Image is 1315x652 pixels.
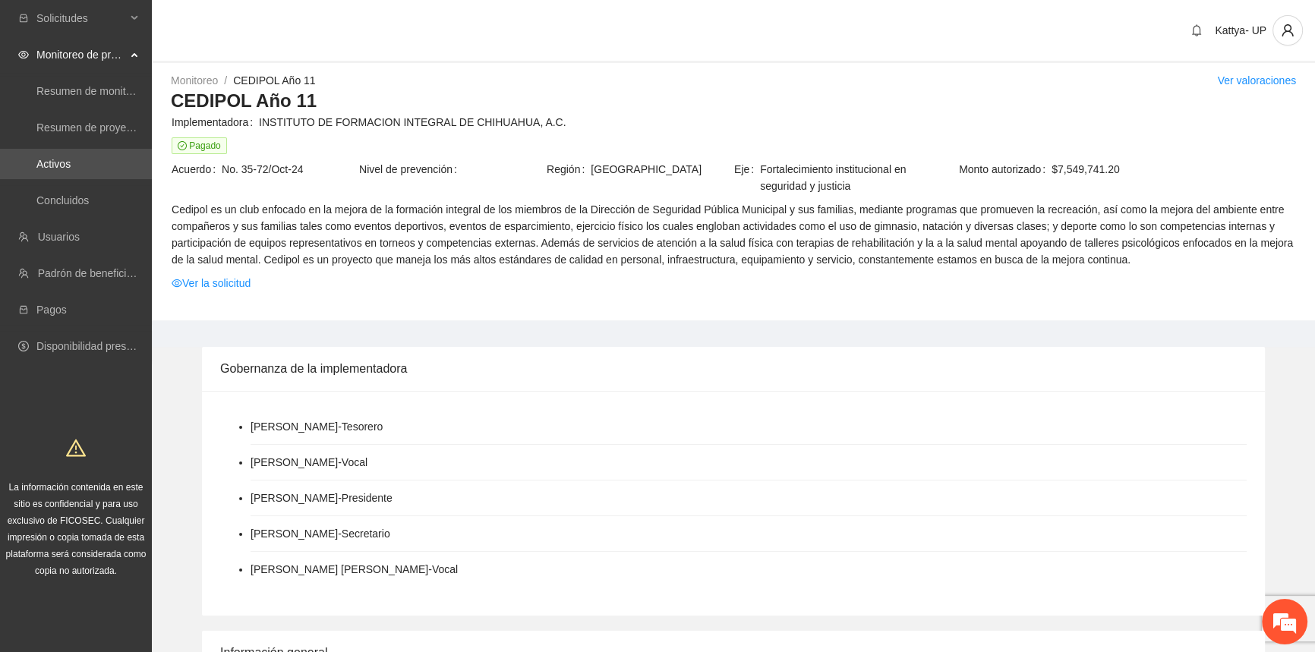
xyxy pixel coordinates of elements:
a: Resumen de monitoreo [36,85,147,97]
a: Monitoreo [171,74,218,87]
span: [GEOGRAPHIC_DATA] [591,161,733,178]
a: Usuarios [38,231,80,243]
span: Región [547,161,591,178]
span: INSTITUTO DE FORMACION INTEGRAL DE CHIHUAHUA, A.C. [259,114,1295,131]
a: Activos [36,158,71,170]
span: Implementadora [172,114,259,131]
span: inbox [18,13,29,24]
button: bell [1184,18,1209,43]
li: [PERSON_NAME] - Vocal [251,454,367,471]
span: eye [172,278,182,288]
span: Cedipol es un club enfocado en la mejora de la formación integral de los miembros de la Dirección... [172,201,1295,268]
span: Estamos en línea. [88,203,210,356]
button: user [1272,15,1303,46]
span: warning [66,438,86,458]
span: user [1273,24,1302,37]
span: check-circle [178,141,187,150]
span: Eje [734,161,760,194]
span: Nivel de prevención [359,161,463,178]
span: eye [18,49,29,60]
span: La información contenida en este sitio es confidencial y para uso exclusivo de FICOSEC. Cualquier... [6,482,147,576]
span: $7,549,741.20 [1052,161,1295,178]
a: Padrón de beneficiarios [38,267,150,279]
span: Acuerdo [172,161,222,178]
a: Resumen de proyectos aprobados [36,121,199,134]
a: CEDIPOL Año 11 [233,74,315,87]
a: Concluidos [36,194,89,206]
li: [PERSON_NAME] - Presidente [251,490,393,506]
li: [PERSON_NAME] [PERSON_NAME] - Vocal [251,561,458,578]
h3: CEDIPOL Año 11 [171,89,1296,113]
span: No. 35-72/Oct-24 [222,161,358,178]
a: Ver valoraciones [1217,74,1296,87]
div: Chatee con nosotros ahora [79,77,255,97]
a: Disponibilidad presupuestal [36,340,166,352]
li: [PERSON_NAME] - Secretario [251,525,390,542]
span: Kattya- UP [1215,24,1266,36]
textarea: Escriba su mensaje y pulse “Intro” [8,414,289,468]
a: eyeVer la solicitud [172,275,251,291]
div: Minimizar ventana de chat en vivo [249,8,285,44]
a: Pagos [36,304,67,316]
div: Gobernanza de la implementadora [220,347,1247,390]
span: / [224,74,227,87]
span: Pagado [172,137,227,154]
span: bell [1185,24,1208,36]
span: Monitoreo de proyectos [36,39,126,70]
li: [PERSON_NAME] - Tesorero [251,418,383,435]
span: Monto autorizado [959,161,1052,178]
span: Solicitudes [36,3,126,33]
span: Fortalecimiento institucional en seguridad y justicia [760,161,920,194]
